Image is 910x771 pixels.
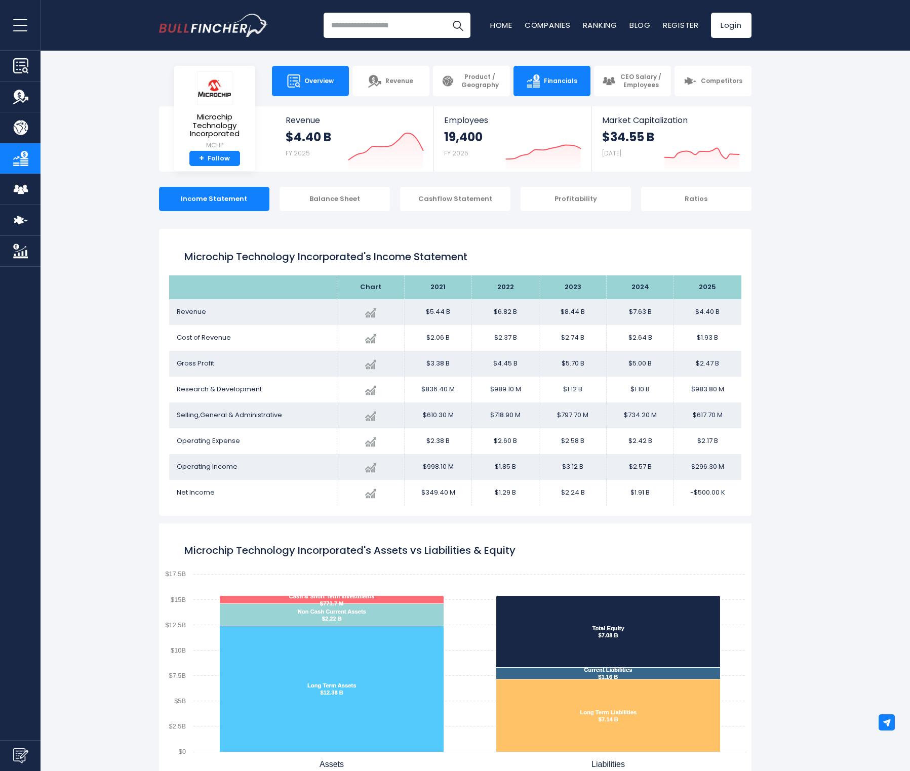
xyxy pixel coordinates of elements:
th: 2023 [539,275,607,299]
td: $1.12 B [539,377,607,402]
td: $4.45 B [472,351,539,377]
div: Cashflow Statement [400,187,510,211]
td: $7.63 B [607,299,674,325]
a: Product / Geography [433,66,510,96]
strong: $34.55 B [602,129,654,145]
td: $1.10 B [607,377,674,402]
a: Financials [513,66,590,96]
td: $2.64 B [607,325,674,351]
text: Liabilities [591,760,625,768]
td: $1.85 B [472,454,539,480]
text: $17.5B [165,570,186,578]
span: Financials [544,77,577,85]
span: Revenue [385,77,413,85]
img: Bullfincher logo [159,14,268,37]
span: Revenue [177,307,206,316]
a: Revenue [352,66,429,96]
td: $2.58 B [539,428,607,454]
text: Cash & Short Term Investments $771.7 M [289,593,374,606]
text: Total Equity $7.08 B [592,625,624,638]
td: $5.70 B [539,351,607,377]
span: Microchip Technology Incorporated [182,113,247,138]
small: [DATE] [602,149,621,157]
td: $2.47 B [674,351,741,377]
text: $15B [171,596,186,603]
tspan: Microchip Technology Incorporated's Assets vs Liabilities & Equity [184,543,516,557]
a: Revenue $4.40 B FY 2025 [275,106,434,172]
span: Selling,General & Administrative [177,410,282,420]
span: Net Income [177,488,215,497]
td: $2.37 B [472,325,539,351]
strong: 19,400 [444,129,483,145]
text: $0 [178,748,185,755]
td: $5.00 B [607,351,674,377]
a: Competitors [675,66,751,96]
a: Go to homepage [159,14,268,37]
text: Non Cash Current Assets $2.22 B [297,608,366,622]
text: Long Term Assets $12.38 B [307,682,356,696]
td: $1.91 B [607,480,674,506]
td: $349.40 M [405,480,472,506]
text: $5B [174,697,186,705]
td: $718.90 M [472,402,539,428]
td: $1.93 B [674,325,741,351]
td: $2.74 B [539,325,607,351]
td: $3.12 B [539,454,607,480]
h1: Microchip Technology Incorporated's Income Statement [184,249,726,264]
strong: + [199,154,204,163]
td: $2.17 B [674,428,741,454]
text: Assets [319,760,343,768]
a: +Follow [189,151,240,167]
td: $2.60 B [472,428,539,454]
text: $7.5B [169,672,185,679]
td: $836.40 M [405,377,472,402]
span: Research & Development [177,384,262,394]
text: $10B [171,646,186,654]
span: Operating Expense [177,436,240,445]
td: $296.30 M [674,454,741,480]
span: Revenue [286,115,424,125]
td: $797.70 M [539,402,607,428]
div: Profitability [521,187,631,211]
td: -$500.00 K [674,480,741,506]
td: $998.10 M [405,454,472,480]
th: 2024 [607,275,674,299]
td: $6.82 B [472,299,539,325]
a: Ranking [583,20,617,30]
td: $734.20 M [607,402,674,428]
span: Competitors [701,77,742,85]
td: $2.06 B [405,325,472,351]
a: Companies [525,20,571,30]
text: Long Term Liabilities $7.14 B [580,709,637,722]
a: Employees 19,400 FY 2025 [434,106,591,172]
div: Balance Sheet [280,187,390,211]
td: $989.10 M [472,377,539,402]
a: Home [490,20,512,30]
text: Current Liabilities $1.16 B [584,667,632,680]
th: 2025 [674,275,741,299]
a: Microchip Technology Incorporated MCHP [182,71,248,151]
td: $8.44 B [539,299,607,325]
small: FY 2025 [286,149,310,157]
small: MCHP [182,141,247,150]
span: CEO Salary / Employees [619,73,663,89]
td: $1.29 B [472,480,539,506]
span: Cost of Revenue [177,333,231,342]
td: $4.40 B [674,299,741,325]
span: Product / Geography [458,73,502,89]
span: Employees [444,115,581,125]
th: 2021 [405,275,472,299]
span: Overview [304,77,334,85]
td: $2.57 B [607,454,674,480]
th: Chart [337,275,405,299]
span: Operating Income [177,462,238,471]
td: $610.30 M [405,402,472,428]
th: 2022 [472,275,539,299]
a: Login [711,13,751,38]
strong: $4.40 B [286,129,331,145]
button: Search [445,13,470,38]
a: Overview [272,66,349,96]
td: $3.38 B [405,351,472,377]
div: Ratios [641,187,751,211]
text: $2.5B [169,722,185,730]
